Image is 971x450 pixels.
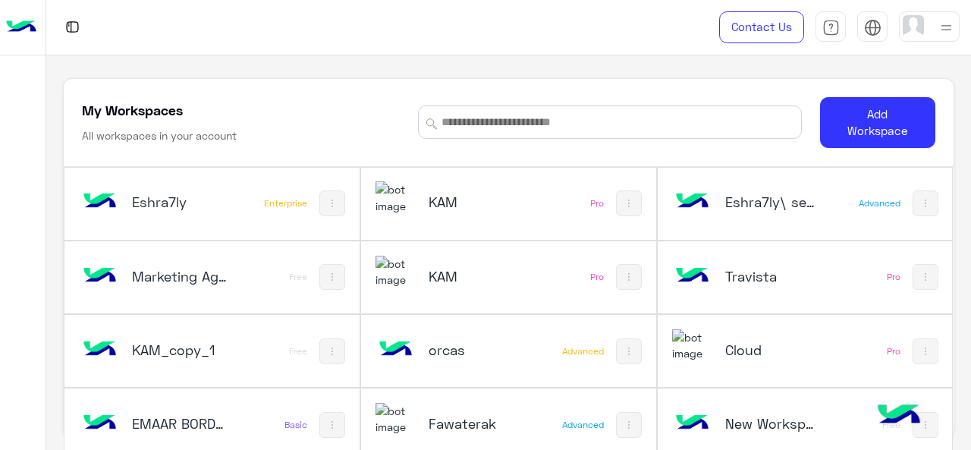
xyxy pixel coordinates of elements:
h5: New Workspace 1 [725,414,821,433]
img: bot image [672,403,713,444]
img: bot image [79,181,120,222]
div: Pro [590,271,604,283]
img: userImage [903,15,924,36]
h5: Cloud [725,341,821,359]
img: 317874714732967 [672,329,713,362]
div: Advanced [562,419,604,431]
div: Pro [887,345,900,357]
h5: KAM [429,193,524,211]
h5: orcas [429,341,524,359]
img: bot image [79,403,120,444]
img: profile [937,18,956,37]
a: Contact Us [719,11,804,43]
h5: Marketing Agency_copy_1 [132,267,228,285]
div: Basic [284,419,307,431]
img: tab [864,19,881,36]
a: tab [815,11,846,43]
h5: Fawaterak [429,414,524,433]
img: bot image [376,329,416,370]
h5: EMAAR BORDER CONSULTING ENGINEER [132,414,228,433]
img: tab [822,19,840,36]
img: bot image [672,181,713,222]
img: 171468393613305 [376,403,416,436]
div: Advanced [859,197,900,209]
h5: KAM [429,267,524,285]
img: 228235970373281 [376,181,416,214]
div: Free [289,345,307,357]
div: Pro [887,271,900,283]
h5: Travista [725,267,821,285]
img: bot image [672,256,713,297]
div: Advanced [562,345,604,357]
h5: My Workspaces [82,101,183,119]
div: Free [289,271,307,283]
img: bot image [79,329,120,370]
div: Enterprise [264,197,307,209]
h5: Eshra7ly [132,193,228,211]
img: Logo [6,11,36,43]
img: 228235970373281 [376,256,416,288]
h5: Eshra7ly\ send OTP [725,193,821,211]
div: Pro [590,197,604,209]
img: hulul-logo.png [872,389,925,442]
img: tab [63,17,82,36]
h6: All workspaces in your account [82,128,237,143]
h5: KAM_copy_1 [132,341,228,359]
img: bot image [79,256,120,297]
button: Add Workspace [820,97,935,148]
